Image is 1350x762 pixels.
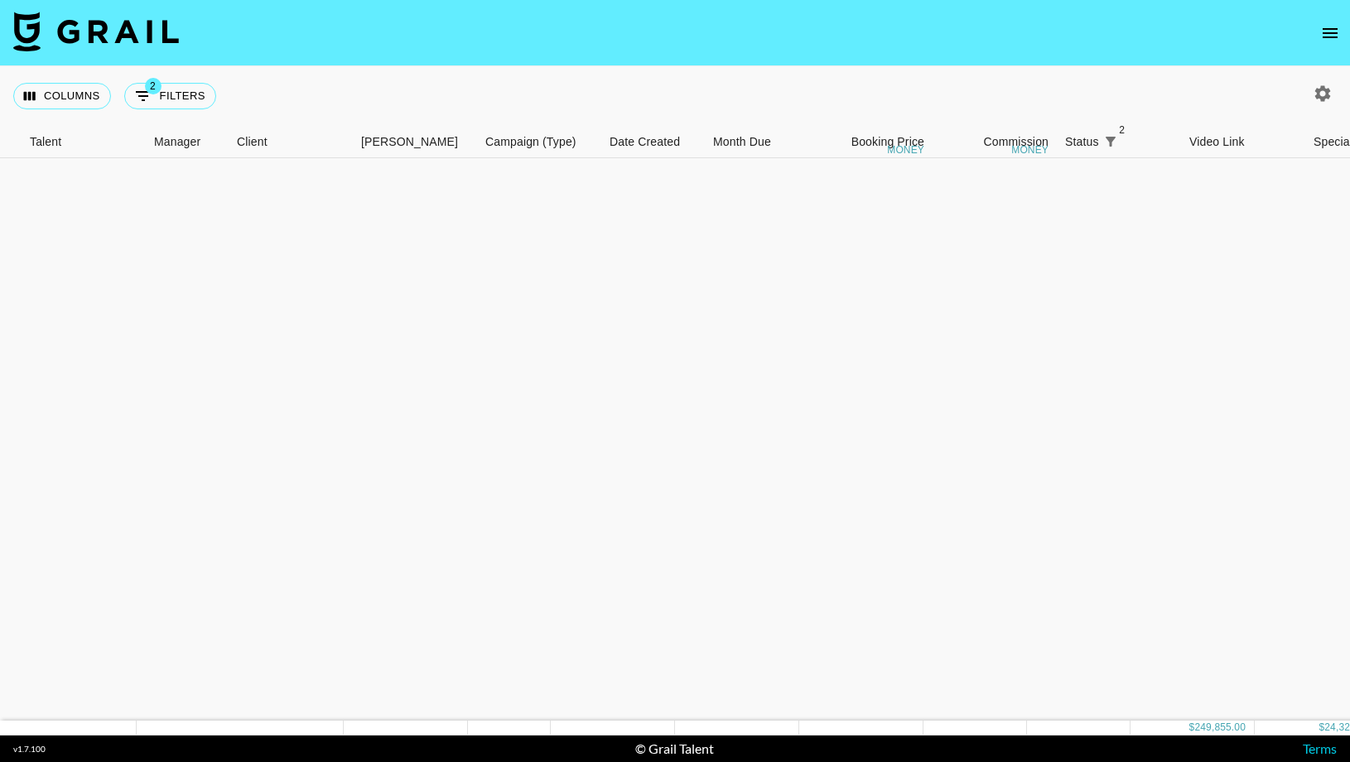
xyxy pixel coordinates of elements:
div: Date Created [610,126,680,158]
span: 2 [145,78,162,94]
div: Talent [30,126,61,158]
button: Sort [1122,130,1145,153]
button: open drawer [1314,17,1347,50]
span: 2 [1114,122,1131,138]
button: Show filters [1099,130,1122,153]
div: Talent [22,126,146,158]
div: Client [229,126,353,158]
div: Video Link [1181,126,1305,158]
button: Select columns [13,83,111,109]
div: Campaign (Type) [477,126,601,158]
div: Status [1065,126,1099,158]
div: Date Created [601,126,705,158]
div: money [1011,145,1049,155]
div: 249,855.00 [1194,721,1246,735]
div: $ [1189,721,1195,735]
div: money [887,145,924,155]
div: Booker [353,126,477,158]
a: Terms [1303,740,1337,756]
div: $ [1319,721,1324,735]
div: © Grail Talent [635,740,714,757]
div: Video Link [1189,126,1245,158]
div: Status [1057,126,1181,158]
div: Client [237,126,268,158]
div: Month Due [713,126,771,158]
img: Grail Talent [13,12,179,51]
div: Manager [146,126,229,158]
div: Booking Price [851,126,924,158]
div: 2 active filters [1099,130,1122,153]
button: Show filters [124,83,216,109]
div: Commission [983,126,1049,158]
div: Manager [154,126,200,158]
div: v 1.7.100 [13,744,46,755]
div: [PERSON_NAME] [361,126,458,158]
div: Campaign (Type) [485,126,576,158]
div: Month Due [705,126,808,158]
